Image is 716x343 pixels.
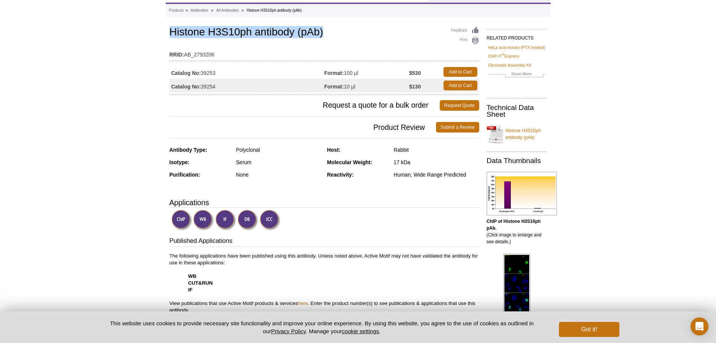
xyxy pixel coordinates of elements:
strong: Format: [324,70,344,76]
div: Human, Wide Range Predicted [394,171,479,178]
strong: Catalog No: [171,70,201,76]
a: Add to Cart [444,81,477,90]
p: The following applications have been published using this antibody. Unless noted above, Active Mo... [170,253,479,314]
h3: Published Applications [170,236,479,247]
span: Product Review [170,122,436,133]
a: Antibodies [191,7,208,14]
li: Histone H3S10ph antibody (pAb) [247,8,301,12]
td: 100 µl [324,65,409,79]
img: Dot Blot Validated [238,210,258,230]
a: ChIP-IT®Express [488,53,519,59]
div: 17 kDa [394,159,479,166]
strong: CUT&RUN [188,280,213,286]
strong: Format: [324,83,344,90]
p: This website uses cookies to provide necessary site functionality and improve your online experie... [97,319,547,335]
h2: Technical Data Sheet [487,104,547,118]
img: Immunocytochemistry Validated [260,210,280,230]
div: Polyclonal [236,146,321,153]
strong: Purification: [170,172,200,178]
a: All Antibodies [216,7,239,14]
img: Western Blot Validated [193,210,214,230]
strong: Reactivity: [327,172,354,178]
div: Open Intercom Messenger [690,317,708,335]
div: Serum [236,159,321,166]
img: Immunofluorescence Validated [215,210,236,230]
strong: WB [188,273,197,279]
h2: RELATED PRODUCTS [487,29,547,43]
strong: $130 [409,83,421,90]
td: 10 µl [324,79,409,92]
img: Histone H3S10ph antibody (pAb) tested by immunofluorescence. [503,254,530,313]
h3: Applications [170,197,479,208]
strong: $530 [409,70,421,76]
strong: Molecular Weight: [327,159,372,165]
td: 39253 [170,65,324,79]
a: Show More [488,70,545,79]
td: 39254 [170,79,324,92]
a: Histone H3S10ph antibody (pAb) [487,123,547,145]
td: AB_2793206 [170,47,479,59]
div: Rabbit [394,146,479,153]
button: Got it! [559,322,619,337]
strong: Host: [327,147,341,153]
a: Submit a Review [436,122,479,133]
strong: Catalog No: [171,83,201,90]
sup: ® [502,53,505,57]
strong: IF [188,287,193,293]
a: Chromatin Assembly Kit [488,62,531,69]
img: ChIP Validated [171,210,192,230]
a: here [298,300,308,306]
a: Privacy Policy [271,328,306,334]
img: Histone H3S10ph antibody (pAb) tested by ChIP. [487,172,557,215]
strong: Antibody Type: [170,147,207,153]
li: » [211,8,213,12]
li: » [186,8,188,12]
b: ChIP of Histone H3S10ph pAb. [487,219,541,231]
h1: Histone H3S10ph antibody (pAb) [170,26,479,39]
h2: Data Thumbnails [487,157,547,164]
button: cookie settings [342,328,379,334]
a: Feedback [451,26,479,35]
a: Request Quote [440,100,479,111]
li: » [242,8,244,12]
div: None [236,171,321,178]
a: HeLa acid extract (PTX treated) [488,44,545,51]
a: Add to Cart [444,67,477,77]
strong: RRID: [170,51,184,58]
a: Print [451,37,479,45]
a: Products [169,7,184,14]
span: Request a quote for a bulk order [170,100,440,111]
strong: Isotype: [170,159,190,165]
p: (Click image to enlarge and see details.) [487,218,547,245]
